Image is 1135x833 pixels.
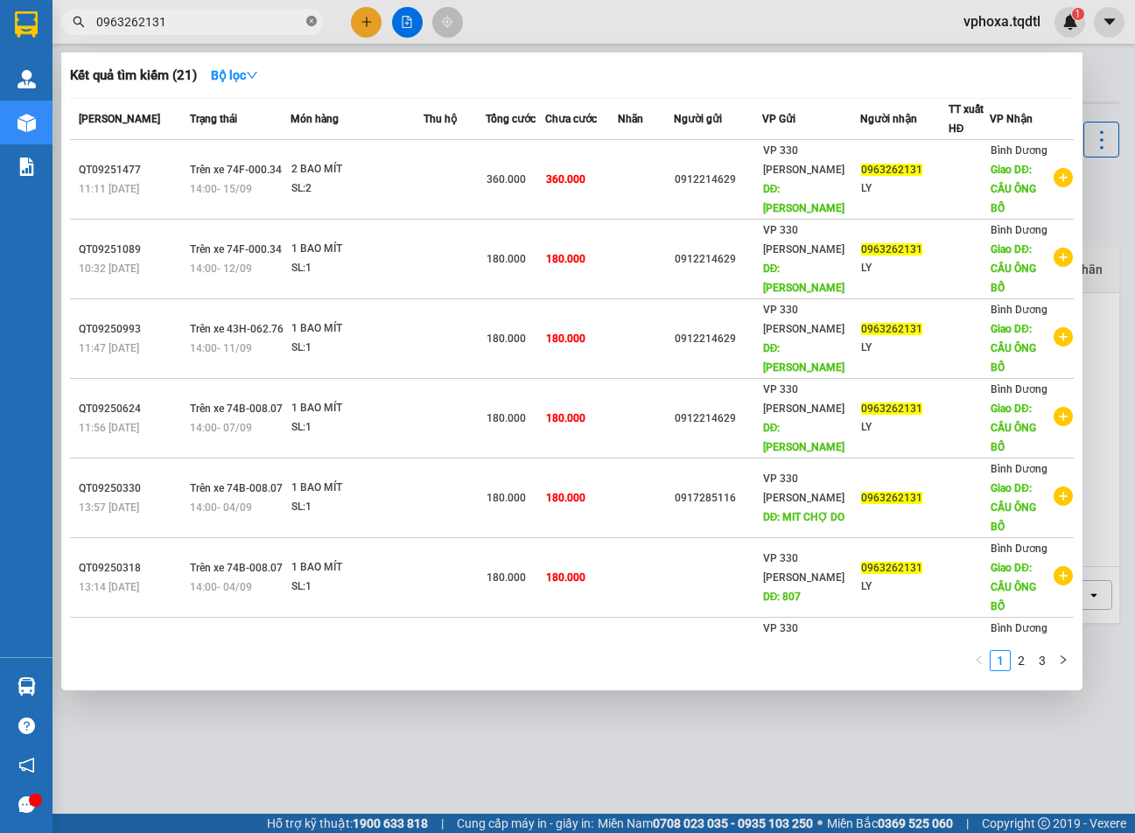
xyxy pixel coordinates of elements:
div: 2 BAO MÍT [291,160,423,179]
div: QT09250330 [79,479,185,498]
span: Món hàng [291,113,339,125]
span: 180.000 [546,412,585,424]
span: plus-circle [1054,566,1073,585]
span: 0963262131 [861,562,922,574]
button: Bộ lọcdown [197,61,272,89]
span: Trên xe 74B-008.07 [190,402,283,415]
span: VP 330 [PERSON_NAME] [763,552,844,584]
span: Trên xe 74B-008.07 [190,482,283,494]
span: Bình Dương [991,542,1047,555]
div: 0912214629 [675,330,761,348]
span: Bình Dương [991,622,1047,634]
span: notification [18,757,35,773]
span: Trên xe 74F-000.34 [190,243,282,255]
span: 180.000 [487,492,526,504]
span: close-circle [306,14,317,31]
span: Chưa cước [545,113,597,125]
span: Trên xe 74F-000.34 [190,164,282,176]
span: DĐ: [PERSON_NAME] [763,422,844,453]
div: 0912214629 [675,409,761,428]
span: 360.000 [487,173,526,185]
div: LY [861,179,948,198]
span: Người gửi [674,113,722,125]
span: 14:00 - 12/09 [190,262,252,275]
span: DĐ: [PERSON_NAME] [763,262,844,294]
span: Trên xe 74B-008.07 [190,562,283,574]
a: 1 [991,651,1010,670]
span: Giao DĐ: CẦU ÔNG BỐ [991,402,1036,453]
span: [PERSON_NAME] [79,113,160,125]
span: 180.000 [546,253,585,265]
span: DĐ: MIT CHỢ DO [763,511,845,523]
div: LY [861,259,948,277]
span: search [73,16,85,28]
li: 3 [1032,650,1053,671]
span: Người nhận [860,113,917,125]
span: 13:14 [DATE] [79,581,139,593]
li: Previous Page [969,650,990,671]
span: down [246,69,258,81]
span: Trạng thái [190,113,237,125]
span: 0963262131 [861,492,922,504]
span: Tổng cước [486,113,536,125]
span: 180.000 [546,492,585,504]
span: 14:00 - 15/09 [190,183,252,195]
img: warehouse-icon [18,114,36,132]
span: plus-circle [1054,407,1073,426]
span: Giao DĐ: CẦU ÔNG BỐ [991,243,1036,294]
span: left [974,654,984,665]
span: 11:56 [DATE] [79,422,139,434]
span: DĐ: [PERSON_NAME] [763,183,844,214]
span: 360.000 [546,173,585,185]
span: DĐ: [PERSON_NAME] [763,342,844,374]
div: SL: 2 [291,179,423,199]
div: SL: 1 [291,577,423,597]
li: Next Page [1053,650,1074,671]
span: plus-circle [1054,327,1073,346]
li: 2 [1011,650,1032,671]
span: 14:00 - 04/09 [190,501,252,514]
span: Bình Dương [991,463,1047,475]
span: plus-circle [1054,168,1073,187]
img: logo-vxr [15,11,38,38]
span: VP 330 [PERSON_NAME] [763,472,844,504]
span: 180.000 [487,253,526,265]
button: left [969,650,990,671]
span: VP 330 [PERSON_NAME] [763,383,844,415]
div: QT09250318 [79,559,185,577]
span: 180.000 [487,332,526,345]
div: QT09251477 [79,161,185,179]
div: 0917285116 [675,489,761,507]
h3: Kết quả tìm kiếm ( 21 ) [70,66,197,85]
div: 0912214629 [675,250,761,269]
span: Bình Dương [991,224,1047,236]
span: TT xuất HĐ [949,103,984,135]
img: solution-icon [18,157,36,176]
span: Thu hộ [424,113,457,125]
span: 14:00 - 07/09 [190,422,252,434]
span: 11:11 [DATE] [79,183,139,195]
span: VP 330 [PERSON_NAME] [763,304,844,335]
div: 1 BAO MÍT [291,319,423,339]
span: VP Gửi [762,113,795,125]
div: QT09250624 [79,400,185,418]
span: plus-circle [1054,486,1073,506]
span: VP Nhận [990,113,1033,125]
div: 1 BAO MÍT [291,399,423,418]
span: 13:57 [DATE] [79,501,139,514]
span: Bình Dương [991,383,1047,395]
div: QT09250993 [79,320,185,339]
span: Giao DĐ: CẦU ÔNG BỐ [991,482,1036,533]
li: 1 [990,650,1011,671]
span: Trên xe 43H-062.76 [190,323,284,335]
span: Bình Dương [991,144,1047,157]
span: question-circle [18,717,35,734]
span: 180.000 [487,571,526,584]
div: 1 BAO MÍT [291,240,423,259]
span: message [18,796,35,813]
div: LY [861,577,948,596]
span: 0963262131 [861,402,922,415]
span: VP 330 [PERSON_NAME] [763,622,844,654]
div: LY [861,339,948,357]
span: Giao DĐ: CẦU ÔNG BỐ [991,164,1036,214]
